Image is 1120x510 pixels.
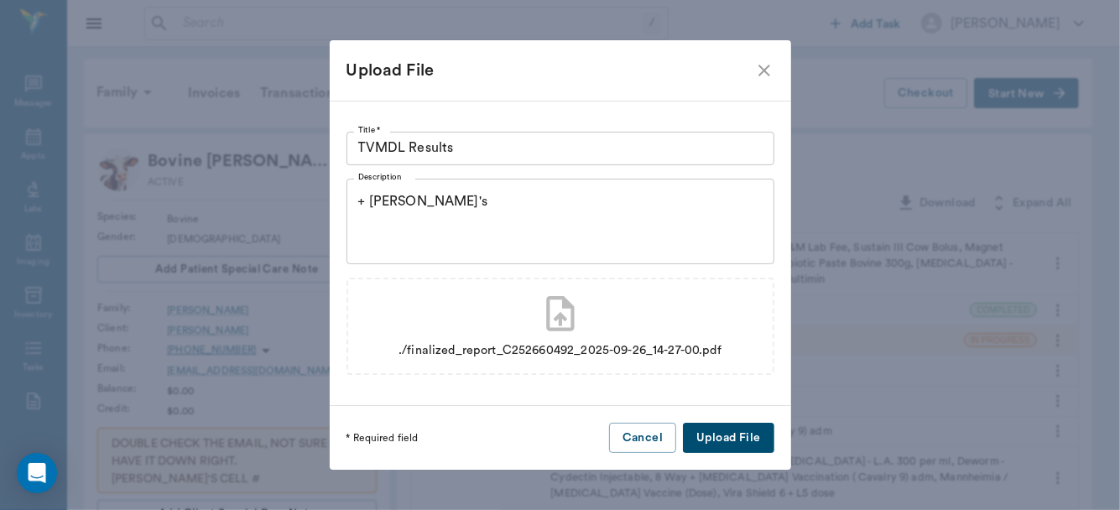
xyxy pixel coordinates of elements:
[346,430,419,445] p: * Required field
[358,124,381,136] label: Title *
[683,423,774,454] button: Upload File
[17,453,57,493] div: Open Intercom Messenger
[609,423,676,454] button: Cancel
[358,192,763,250] textarea: + [PERSON_NAME]'s
[358,171,401,183] label: Description
[399,341,721,360] div: ./finalized_report_C252660492_2025-09-26_14-27-00.pdf
[346,57,754,84] div: Upload File
[754,60,774,81] button: close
